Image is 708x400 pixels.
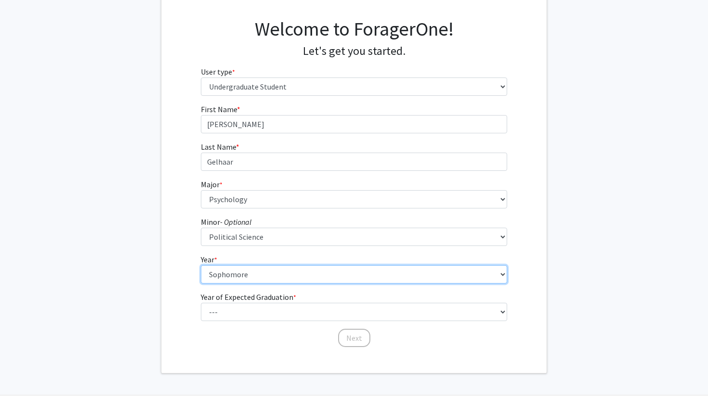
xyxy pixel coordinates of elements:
button: Next [338,329,370,347]
h1: Welcome to ForagerOne! [201,17,508,40]
span: First Name [201,104,237,114]
i: - Optional [220,217,251,227]
h4: Let's get you started. [201,44,508,58]
iframe: Chat [7,357,41,393]
label: Year [201,254,217,265]
label: Minor [201,216,251,228]
label: Year of Expected Graduation [201,291,296,303]
span: Last Name [201,142,236,152]
label: Major [201,179,223,190]
label: User type [201,66,235,77]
